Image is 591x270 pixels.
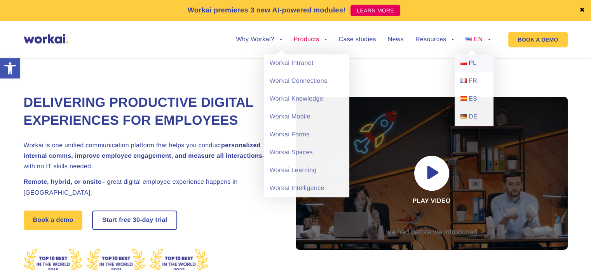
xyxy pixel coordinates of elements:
[264,54,349,72] a: Workai Intranet
[455,72,493,90] a: FR
[24,177,276,198] h2: – great digital employee experience happens in [GEOGRAPHIC_DATA].
[264,72,349,90] a: Workai Connections
[455,90,493,108] a: ES
[264,162,349,179] a: Workai Learning
[469,96,477,102] span: ES
[133,217,153,223] i: 30-day
[264,144,349,162] a: Workai Spaces
[338,37,376,43] a: Case studies
[24,140,276,172] h2: Workai is one unified communication platform that helps you conduct – with no IT skills needed.
[24,179,102,185] strong: Remote, hybrid, or onsite
[474,36,483,43] span: EN
[415,37,454,43] a: Resources
[93,211,176,229] a: Start free30-daytrial
[388,37,404,43] a: News
[469,78,477,84] span: FR
[264,90,349,108] a: Workai Knowledge
[264,179,349,197] a: Workai Intelligence
[455,108,493,126] a: DE
[508,32,567,47] a: BOOK A DEMO
[294,37,327,43] a: Products
[296,97,568,250] div: Play video
[264,126,349,144] a: Workai Forms
[350,5,400,16] a: LEARN MORE
[469,60,476,66] span: PL
[264,108,349,126] a: Workai Mobile
[24,94,276,130] h1: Delivering Productive Digital Experiences for Employees
[579,7,585,14] a: ✖
[188,5,346,16] p: Workai premieres 3 new AI-powered modules!
[469,113,478,120] span: DE
[24,211,83,230] a: Book a demo
[455,54,493,72] a: PL
[236,37,282,43] a: Why Workai?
